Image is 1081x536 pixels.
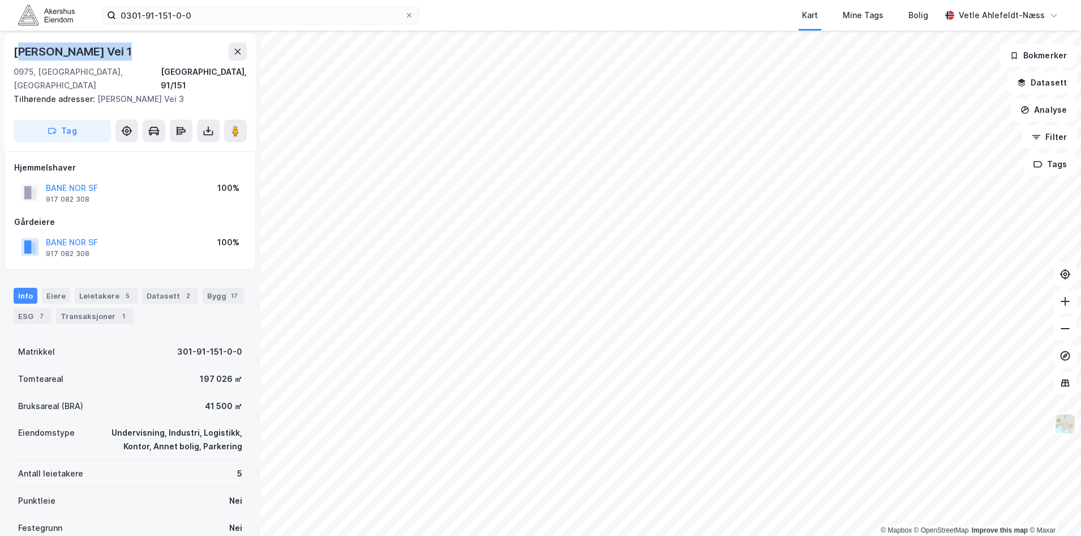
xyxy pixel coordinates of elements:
[14,215,246,229] div: Gårdeiere
[88,426,242,453] div: Undervisning, Industri, Logistikk, Kontor, Annet bolig, Parkering
[205,399,242,413] div: 41 500 ㎡
[14,288,37,304] div: Info
[843,8,883,22] div: Mine Tags
[14,65,161,92] div: 0975, [GEOGRAPHIC_DATA], [GEOGRAPHIC_DATA]
[46,249,89,258] div: 917 082 308
[1054,413,1076,435] img: Z
[203,288,244,304] div: Bygg
[14,120,111,142] button: Tag
[1024,482,1081,536] iframe: Chat Widget
[14,92,238,106] div: [PERSON_NAME] Vei 3
[18,467,83,480] div: Antall leietakere
[36,310,47,322] div: 7
[56,308,134,324] div: Transaksjoner
[118,310,129,322] div: 1
[177,345,242,359] div: 301-91-151-0-0
[46,195,89,204] div: 917 082 308
[14,94,97,104] span: Tilhørende adresser:
[229,521,242,535] div: Nei
[914,526,969,534] a: OpenStreetMap
[1024,482,1081,536] div: Kontrollprogram for chat
[75,288,138,304] div: Leietakere
[959,8,1045,22] div: Vetle Ahlefeldt-Næss
[18,372,63,386] div: Tomteareal
[1007,71,1076,94] button: Datasett
[229,290,240,301] div: 17
[972,526,1028,534] a: Improve this map
[217,181,239,195] div: 100%
[18,521,62,535] div: Festegrunn
[116,7,405,24] input: Søk på adresse, matrikkel, gårdeiere, leietakere eller personer
[122,290,133,301] div: 5
[802,8,818,22] div: Kart
[217,236,239,249] div: 100%
[182,290,194,301] div: 2
[14,308,52,324] div: ESG
[908,8,928,22] div: Bolig
[229,494,242,508] div: Nei
[14,161,246,175] div: Hjemmelshaver
[1011,99,1076,121] button: Analyse
[237,467,242,480] div: 5
[14,42,134,61] div: [PERSON_NAME] Vei 1
[42,288,70,304] div: Eiere
[18,5,75,25] img: akershus-eiendom-logo.9091f326c980b4bce74ccdd9f866810c.svg
[142,288,198,304] div: Datasett
[18,426,75,440] div: Eiendomstype
[18,494,55,508] div: Punktleie
[200,372,242,386] div: 197 026 ㎡
[18,345,55,359] div: Matrikkel
[161,65,247,92] div: [GEOGRAPHIC_DATA], 91/151
[1000,44,1076,67] button: Bokmerker
[1022,126,1076,148] button: Filter
[881,526,912,534] a: Mapbox
[1024,153,1076,176] button: Tags
[18,399,83,413] div: Bruksareal (BRA)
